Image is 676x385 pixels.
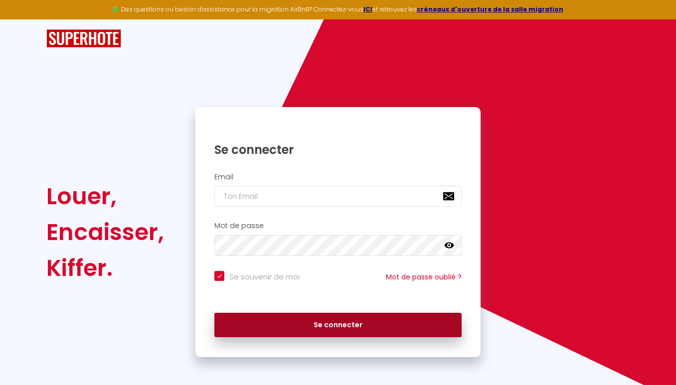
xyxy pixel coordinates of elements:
[214,313,462,338] button: Se connecter
[46,29,121,48] img: SuperHote logo
[46,250,164,286] div: Kiffer.
[214,173,462,181] h2: Email
[417,5,563,13] a: créneaux d'ouverture de la salle migration
[214,186,462,207] input: Ton Email
[214,222,462,230] h2: Mot de passe
[214,142,462,157] h1: Se connecter
[363,5,372,13] a: ICI
[8,4,38,34] button: Ouvrir le widget de chat LiveChat
[386,272,462,282] a: Mot de passe oublié ?
[46,214,164,250] div: Encaisser,
[46,178,164,214] div: Louer,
